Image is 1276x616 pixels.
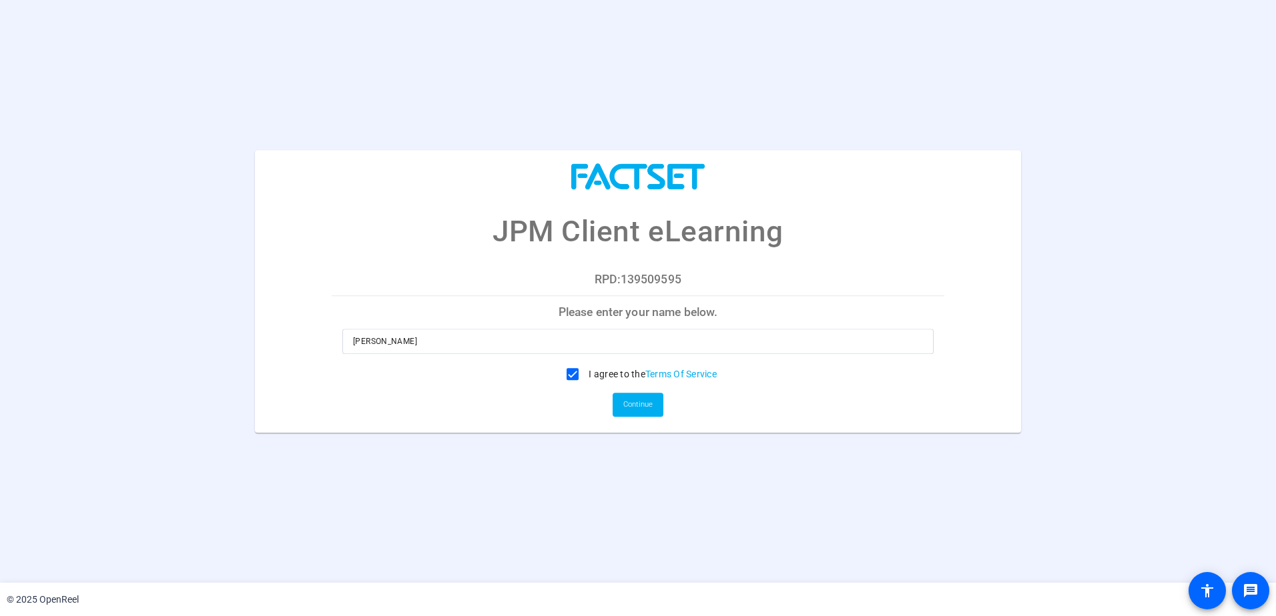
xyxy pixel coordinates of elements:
[353,333,923,349] input: Enter your name
[613,393,663,417] button: Continue
[7,593,79,607] div: © 2025 OpenReel
[493,209,783,253] p: JPM Client eLearning
[1199,583,1215,599] mat-icon: accessibility
[571,163,705,189] img: company-logo
[332,263,944,295] p: RPD:139509595
[623,395,653,415] span: Continue
[1243,583,1259,599] mat-icon: message
[586,367,717,381] label: I agree to the
[332,296,944,328] p: Please enter your name below.
[645,369,717,379] a: Terms Of Service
